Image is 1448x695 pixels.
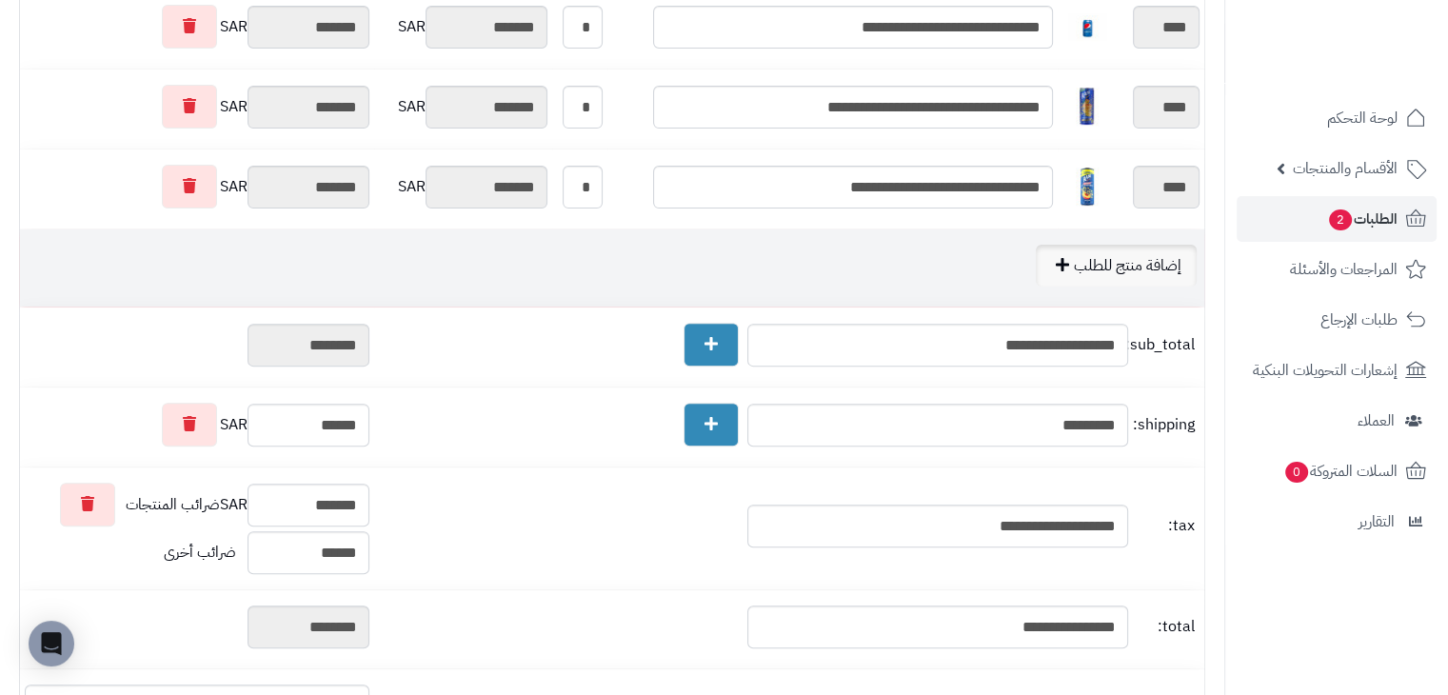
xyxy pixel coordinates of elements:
div: SAR [379,6,547,49]
span: sub_total: [1133,334,1195,356]
a: إشعارات التحويلات البنكية [1237,347,1437,393]
img: 1748079250-71dCJcNq28L._AC_SL1500-40x40.jpg [1068,168,1106,206]
a: الطلبات2 [1237,196,1437,242]
span: إشعارات التحويلات البنكية [1253,357,1398,384]
span: الطلبات [1327,206,1398,232]
span: السلات المتروكة [1283,458,1398,485]
a: السلات المتروكة0 [1237,448,1437,494]
span: shipping: [1133,414,1195,436]
a: العملاء [1237,398,1437,444]
img: logo-2.png [1319,14,1430,54]
span: total: [1133,616,1195,638]
span: التقارير [1359,508,1395,535]
span: العملاء [1358,407,1395,434]
span: ضرائب أخرى [164,541,236,564]
span: الأقسام والمنتجات [1293,155,1398,182]
div: Open Intercom Messenger [29,621,74,666]
div: SAR [25,165,369,208]
span: 2 [1329,209,1352,230]
span: ضرائب المنتجات [126,494,220,516]
a: التقارير [1237,499,1437,545]
div: SAR [379,86,547,129]
span: لوحة التحكم [1327,105,1398,131]
div: SAR [25,5,369,49]
span: المراجعات والأسئلة [1290,256,1398,283]
img: 1748079136-81uVckt-99L._AC_SL1500-40x40.jpg [1068,88,1106,126]
span: 0 [1285,462,1308,483]
a: لوحة التحكم [1237,95,1437,141]
img: 1747594214-F4N7I6ut4KxqCwKXuHIyEbecxLiH4Cwr-40x40.jpg [1068,8,1106,46]
a: طلبات الإرجاع [1237,297,1437,343]
div: SAR [379,166,547,208]
a: المراجعات والأسئلة [1237,247,1437,292]
div: SAR [25,403,369,447]
span: tax: [1133,515,1195,537]
div: SAR [25,85,369,129]
span: طلبات الإرجاع [1320,307,1398,333]
a: إضافة منتج للطلب [1036,245,1197,287]
div: SAR [25,483,369,526]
